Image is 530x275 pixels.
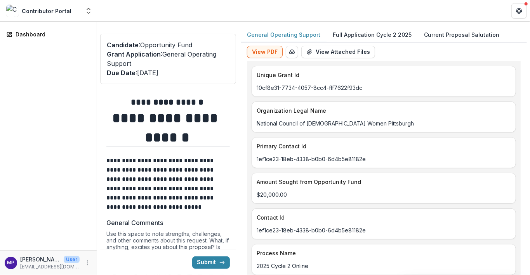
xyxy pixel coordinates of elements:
[6,5,19,17] img: Contributor Portal
[257,155,511,163] p: 1ef1ce23-18eb-4338-b0b0-6d4b5e81182e
[257,178,508,186] p: Amount Sought from Opportunity Fund
[106,218,163,227] p: General Comments
[257,262,511,270] p: 2025 Cycle 2 Online
[107,50,229,68] p: : General Operating Support
[107,50,161,58] span: Grant Application
[257,119,511,127] p: National Council of [DEMOGRAPHIC_DATA] Women Pittsburgh
[424,31,499,39] p: Current Proposal Salutation
[7,260,15,265] div: Marge Petruska
[257,84,511,92] p: 10cf8e31-7734-4057-8cc4-fff7622f93dc
[107,41,139,49] span: Candidate
[257,213,508,222] p: Contact Id
[83,3,94,19] button: Open entity switcher
[3,28,94,41] a: Dashboard
[20,263,80,270] p: [EMAIL_ADDRESS][DOMAIN_NAME]
[257,142,508,150] p: Primary Contact Id
[257,71,508,79] p: Unique Grant Id
[83,258,92,268] button: More
[301,46,375,58] button: View Attached Files
[257,107,508,115] p: Organization Legal Name
[20,255,61,263] p: [PERSON_NAME]
[107,69,136,77] span: Due Date
[22,7,71,15] div: Contributor Portal
[333,31,412,39] p: Full Application Cycle 2 2025
[257,226,511,234] p: 1ef1ce23-18eb-4338-b0b0-6d4b5e81182e
[257,249,508,257] p: Process Name
[64,256,80,263] p: User
[107,40,229,50] p: : Opportunity Fund
[192,256,230,269] button: Submit
[247,46,283,58] button: View PDF
[511,3,527,19] button: Get Help
[257,191,511,199] p: $20,000.00
[247,31,320,39] p: General Operating Support
[106,230,230,266] div: Use this space to note strengths, challenges, and other comments about this request. What, if any...
[107,68,229,77] p: : [DATE]
[16,30,87,38] div: Dashboard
